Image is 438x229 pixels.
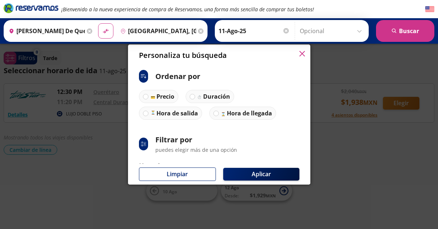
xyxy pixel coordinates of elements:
button: Limpiar [139,167,216,181]
input: Elegir Fecha [218,22,290,40]
p: Ordenar por [155,71,200,82]
p: Filtrar por [155,134,237,145]
button: Aplicar [223,168,299,181]
p: Precio [156,92,174,101]
p: Hora de salida [156,109,198,118]
p: puedes elegir más de una opción [155,146,237,154]
input: Buscar Destino [117,22,197,40]
p: Duración [203,92,230,101]
p: Horarios [139,161,299,171]
a: Brand Logo [4,3,58,16]
i: Brand Logo [4,3,58,13]
p: Personaliza tu búsqueda [139,50,227,61]
em: ¡Bienvenido a la nueva experiencia de compra de Reservamos, una forma más sencilla de comprar tus... [61,6,314,13]
button: Buscar [376,20,434,42]
input: Opcional [300,22,365,40]
button: English [425,5,434,14]
input: Buscar Origen [6,22,85,40]
p: Hora de llegada [227,109,272,118]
